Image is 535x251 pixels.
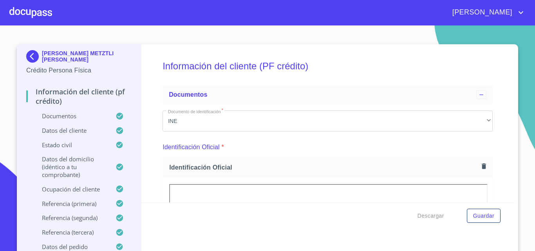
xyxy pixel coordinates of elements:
div: [PERSON_NAME] METZTLI [PERSON_NAME] [26,50,132,66]
span: Identificación Oficial [169,163,479,172]
p: Referencia (tercera) [26,228,116,236]
p: Documentos [26,112,116,120]
h5: Información del cliente (PF crédito) [163,50,493,82]
p: Datos del domicilio (idéntico a tu comprobante) [26,155,116,179]
button: account of current user [446,6,526,19]
span: [PERSON_NAME] [446,6,516,19]
p: Identificación Oficial [163,143,220,152]
div: Documentos [163,85,493,104]
img: Docupass spot blue [26,50,42,63]
p: Datos del pedido [26,243,116,251]
p: Información del cliente (PF crédito) [26,87,132,106]
span: Guardar [473,211,494,221]
p: Ocupación del Cliente [26,185,116,193]
p: Crédito Persona Física [26,66,132,75]
p: Estado Civil [26,141,116,149]
button: Guardar [467,209,501,223]
p: [PERSON_NAME] METZTLI [PERSON_NAME] [42,50,132,63]
p: Datos del cliente [26,126,116,134]
button: Descargar [414,209,447,223]
span: Documentos [169,91,207,98]
div: INE [163,110,493,132]
p: Referencia (segunda) [26,214,116,222]
p: Referencia (primera) [26,200,116,208]
span: Descargar [418,211,444,221]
